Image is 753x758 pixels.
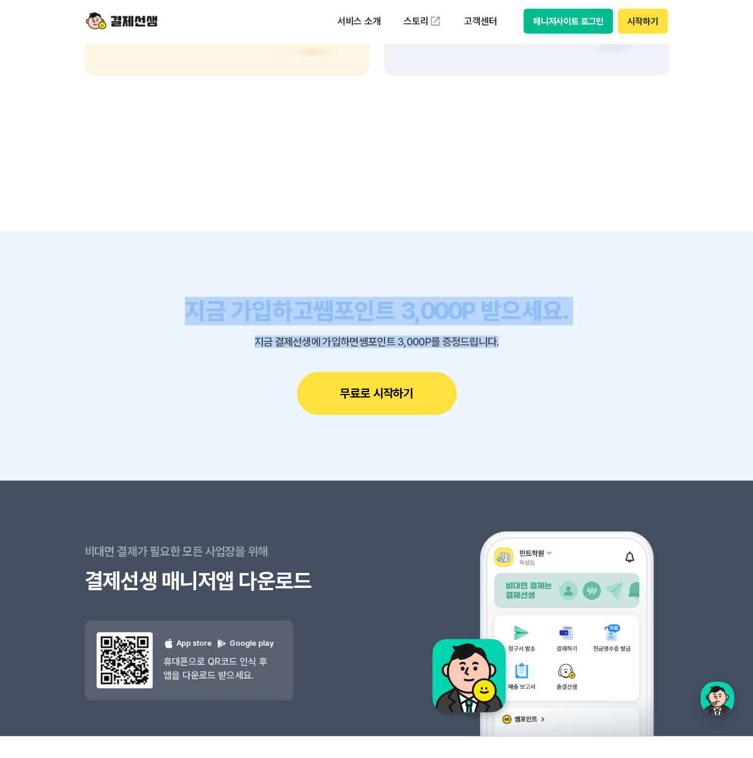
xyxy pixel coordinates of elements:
a: 대화 [79,378,154,408]
span: 홈 [38,396,45,406]
p: 휴대폰으로 QR코드 인식 후 앱을 다운로드 받으세요. [163,655,274,682]
button: 무료로 시작하기 [297,372,457,415]
span: 설정 [184,396,199,406]
img: 외부 도메인 오픈 [429,16,441,27]
h3: 결제선생 매니저앱 다운로드 [85,566,377,596]
p: App store [163,638,212,649]
p: 고객센터 [455,11,505,32]
img: logo [86,10,157,33]
img: 구글 플레이 로고 [216,638,227,649]
p: 비대면 결제가 필요한 모든 사업장을 위해 [85,537,377,566]
img: 앱 다운도르드 qr [97,632,153,688]
button: 매니저사이트 로그인 [523,9,613,34]
p: 서비스 소개 [329,11,389,32]
p: Google play [216,638,274,649]
a: 홈 [4,378,79,408]
button: 시작하기 [618,9,667,34]
h3: 지금 가입하고 쌤포인트 3,000P 받으세요. [85,297,669,325]
img: 애플 로고 [163,638,174,649]
a: 스토리 [395,10,450,33]
img: 앱 예시 이미지 [417,483,669,736]
a: 설정 [154,378,229,408]
span: 대화 [109,397,123,406]
p: 지금 결제선생에 가입하면 쌤포인트 3,000P를 증정드립니다. [85,336,669,348]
